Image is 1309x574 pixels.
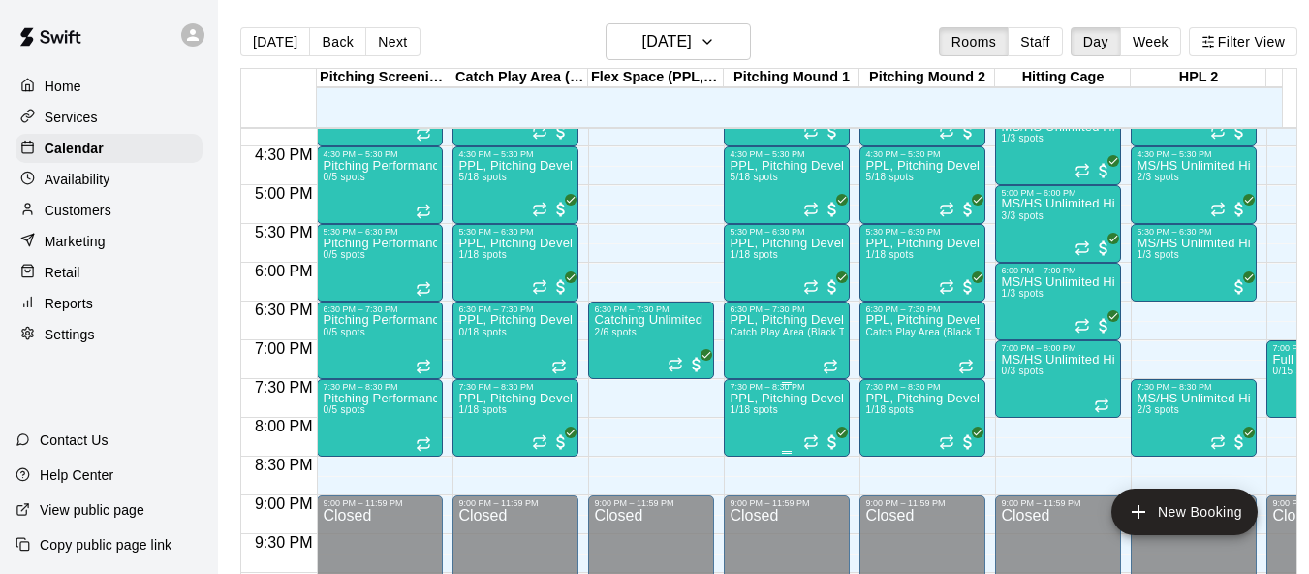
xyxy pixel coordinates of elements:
span: Recurring event [1210,202,1226,217]
span: 1/18 spots filled [865,404,913,415]
div: 4:30 PM – 5:30 PM: PPL, Pitching Development Session [452,146,578,224]
div: Calendar [16,134,203,163]
div: 4:30 PM – 5:30 PM: PPL, Pitching Development Session [859,146,985,224]
div: 7:30 PM – 8:30 PM: PPL, Pitching Development Session [724,379,850,457]
span: Recurring event [939,434,954,450]
div: 5:30 PM – 6:30 PM [865,227,980,237]
div: 6:30 PM – 7:30 PM [323,304,437,314]
div: Marketing [16,227,203,256]
span: All customers have paid [1094,161,1113,180]
span: 0/3 spots filled [1001,366,1044,376]
div: 4:30 PM – 5:30 PM [1137,149,1251,159]
span: All customers have paid [823,200,842,219]
span: Catch Play Area (Black Turf), [GEOGRAPHIC_DATA] 1, [GEOGRAPHIC_DATA] 2 [865,327,1238,337]
span: Recurring event [551,359,567,374]
span: 8:00 PM [250,418,318,434]
div: 7:30 PM – 8:30 PM [323,382,437,392]
span: 1/18 spots filled [730,249,777,260]
button: Week [1120,27,1181,56]
span: 5:00 PM [250,185,318,202]
span: Recurring event [532,124,547,140]
span: All customers have paid [1094,316,1113,335]
span: Recurring event [1075,240,1090,256]
div: 4:30 PM – 5:30 PM [458,149,573,159]
p: Home [45,77,81,96]
span: 1/3 spots filled [1001,133,1044,143]
span: Recurring event [803,279,819,295]
div: 5:30 PM – 6:30 PM: MS/HS Unlimited Hitting [1131,224,1257,302]
p: Contact Us [40,430,109,450]
span: All customers have paid [958,432,978,452]
div: 9:00 PM – 11:59 PM [458,498,573,508]
span: 5/18 spots filled [730,172,777,182]
p: Retail [45,263,80,282]
div: 6:30 PM – 7:30 PM [865,304,980,314]
span: Recurring event [416,436,431,452]
a: Availability [16,165,203,194]
span: 2/3 spots filled [1137,404,1179,415]
span: All customers have paid [1230,122,1249,142]
span: Recurring event [958,359,974,374]
span: 0/5 spots filled [323,249,365,260]
p: Copy public page link [40,535,171,555]
div: 5:30 PM – 6:30 PM [1137,227,1251,237]
p: Reports [45,294,93,313]
a: Services [16,103,203,132]
div: 6:30 PM – 7:30 PM [730,304,844,314]
button: Day [1071,27,1121,56]
span: 7:00 PM [250,340,318,357]
div: Pitching Mound 2 [859,69,995,87]
span: Recurring event [939,124,954,140]
span: Recurring event [416,281,431,297]
button: add [1111,489,1258,535]
div: 4:30 PM – 5:30 PM [730,149,844,159]
div: 5:30 PM – 6:30 PM: PPL, Pitching Development Session [452,224,578,302]
div: 6:30 PM – 7:30 PM: PPL, Pitching Development Session [859,302,985,379]
button: Next [365,27,420,56]
div: 5:30 PM – 6:30 PM: PPL, Pitching Development Session [724,224,850,302]
div: 7:30 PM – 8:30 PM [865,382,980,392]
a: Home [16,72,203,101]
span: 7:30 PM [250,379,318,396]
span: 1/3 spots filled [1001,288,1044,299]
div: 5:00 PM – 6:00 PM: MS/HS Unlimited Hitting [995,185,1121,263]
div: 6:30 PM – 7:30 PM: Catching Unlimited [588,302,714,379]
span: All customers have paid [823,122,842,142]
span: All customers have paid [1230,200,1249,219]
span: All customers have paid [1094,239,1113,258]
span: Recurring event [416,126,431,142]
span: 1/18 spots filled [458,249,506,260]
span: 1/18 spots filled [730,404,777,415]
span: All customers have paid [687,355,706,374]
div: 9:00 PM – 11:59 PM [594,498,708,508]
span: All customers have paid [1230,277,1249,297]
span: Recurring event [803,434,819,450]
span: 5/18 spots filled [865,172,913,182]
div: 6:30 PM – 7:30 PM: PPL, Pitching Development Session [452,302,578,379]
div: 6:30 PM – 7:30 PM: Pitching Performance Lab - Assessment Bullpen And Movement Screen [317,302,443,379]
button: Rooms [939,27,1009,56]
p: View public page [40,500,144,520]
button: [DATE] [240,27,310,56]
a: Retail [16,258,203,287]
div: 9:00 PM – 11:59 PM [730,498,844,508]
span: Recurring event [939,202,954,217]
button: Back [309,27,366,56]
span: Recurring event [1075,318,1090,334]
span: Recurring event [823,359,838,374]
div: 5:00 PM – 6:00 PM [1001,188,1115,198]
span: 9:30 PM [250,534,318,551]
div: Pitching Mound 1 [724,69,859,87]
div: 6:00 PM – 7:00 PM: MS/HS Unlimited Hitting [995,263,1121,340]
div: 5:30 PM – 6:30 PM [323,227,437,237]
span: Recurring event [532,202,547,217]
div: 5:30 PM – 6:30 PM [458,227,573,237]
div: 9:00 PM – 11:59 PM [1001,498,1115,508]
div: Reports [16,289,203,318]
span: Recurring event [1094,398,1109,413]
span: All customers have paid [551,122,571,142]
button: [DATE] [606,23,751,60]
p: Settings [45,325,95,344]
div: 9:00 PM – 11:59 PM [323,498,437,508]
